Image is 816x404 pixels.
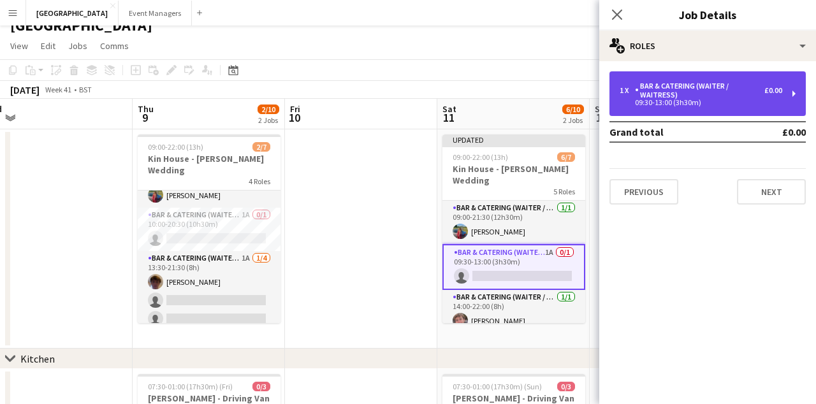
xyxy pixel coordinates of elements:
a: Jobs [63,38,92,54]
span: 2/10 [258,105,279,114]
h3: Kin House - [PERSON_NAME] Wedding [442,163,585,186]
app-job-card: 09:00-22:00 (13h)2/7Kin House - [PERSON_NAME] Wedding4 RolesBar & Catering (Waiter / waitress)1/1... [138,134,280,323]
button: Event Managers [119,1,192,25]
span: 6/7 [557,152,575,162]
a: Comms [95,38,134,54]
button: Next [737,179,806,205]
h3: Kin House - [PERSON_NAME] Wedding [138,153,280,176]
button: Previous [609,179,678,205]
span: 5 Roles [553,187,575,196]
td: £0.00 [745,122,806,142]
span: 11 [441,110,456,125]
span: 0/3 [252,382,270,391]
span: 2/7 [252,142,270,152]
app-card-role: Bar & Catering (Waiter / waitress)1A0/109:30-13:00 (3h30m) [442,244,585,290]
app-card-role: Bar & Catering (Waiter / waitress)1A0/110:00-20:30 (10h30m) [138,208,280,251]
div: Roles [599,31,816,61]
div: Updated [442,134,585,145]
app-job-card: Updated09:00-22:00 (13h)6/7Kin House - [PERSON_NAME] Wedding5 RolesBar & Catering (Waiter / waitr... [442,134,585,323]
span: 6/10 [562,105,584,114]
span: Jobs [68,40,87,52]
div: 2 Jobs [258,115,279,125]
app-card-role: Bar & Catering (Waiter / waitress)1A1/413:30-21:30 (8h)[PERSON_NAME] [138,251,280,350]
div: £0.00 [764,86,782,95]
a: View [5,38,33,54]
div: 09:30-13:00 (3h30m) [620,99,782,106]
span: 9 [136,110,154,125]
a: Edit [36,38,61,54]
span: Sat [442,103,456,115]
td: Grand total [609,122,745,142]
span: 07:30-01:00 (17h30m) (Fri) [148,382,233,391]
app-card-role: Bar & Catering (Waiter / waitress)1/114:00-22:00 (8h)[PERSON_NAME] [442,290,585,333]
span: 09:00-22:00 (13h) [453,152,508,162]
div: Kitchen [20,352,55,365]
span: 07:30-01:00 (17h30m) (Sun) [453,382,542,391]
span: 4 Roles [249,177,270,186]
span: 0/3 [557,382,575,391]
h1: [GEOGRAPHIC_DATA] [10,16,152,35]
span: 10 [288,110,300,125]
span: Sun [595,103,610,115]
div: BST [79,85,92,94]
div: [DATE] [10,83,40,96]
span: Fri [290,103,300,115]
h3: Job Details [599,6,816,23]
div: 2 Jobs [563,115,583,125]
span: 09:00-22:00 (13h) [148,142,203,152]
span: Thu [138,103,154,115]
app-card-role: Bar & Catering (Waiter / waitress)1/109:00-21:30 (12h30m)[PERSON_NAME] [442,201,585,244]
div: 1 x [620,86,635,95]
span: Comms [100,40,129,52]
span: View [10,40,28,52]
button: [GEOGRAPHIC_DATA] [26,1,119,25]
span: Edit [41,40,55,52]
span: 12 [593,110,610,125]
span: Week 41 [42,85,74,94]
div: Bar & Catering (Waiter / waitress) [635,82,764,99]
